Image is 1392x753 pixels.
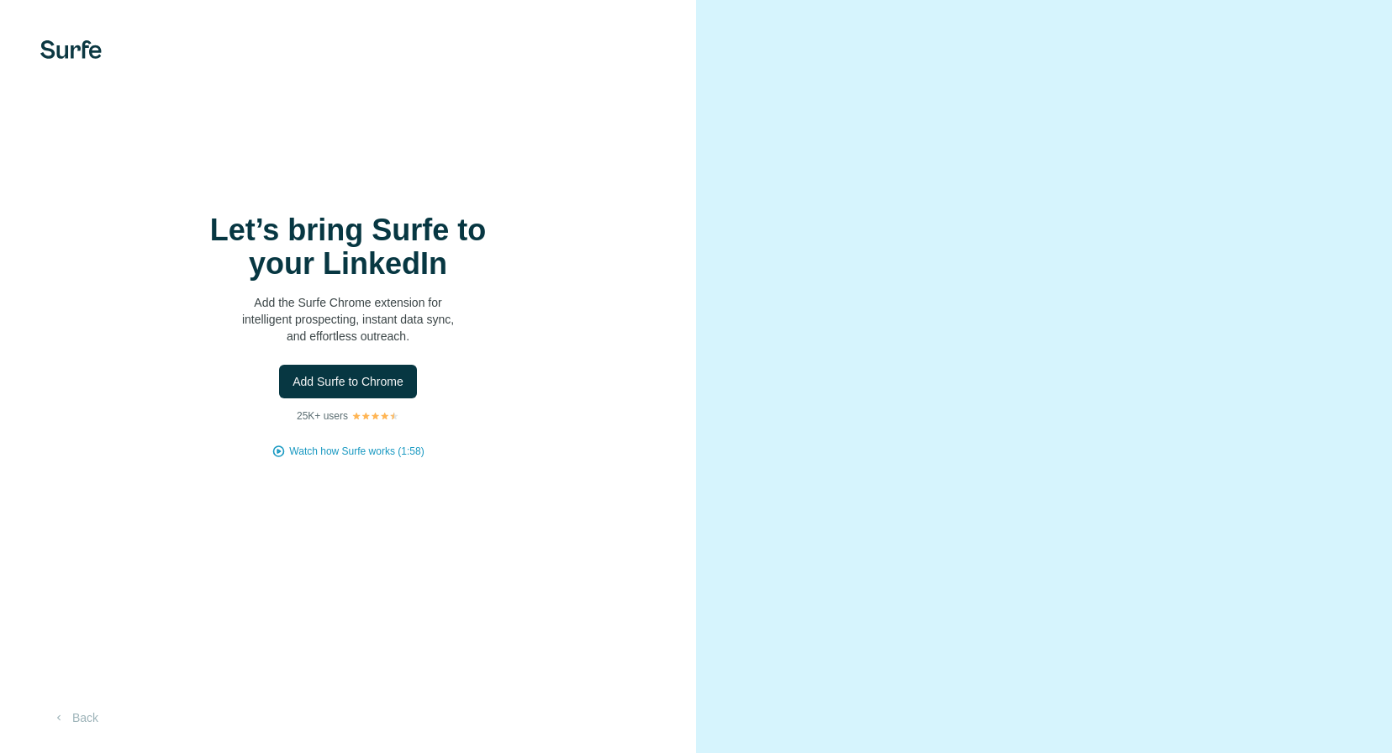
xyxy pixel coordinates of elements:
[297,408,348,424] p: 25K+ users
[289,444,424,459] button: Watch how Surfe works (1:58)
[40,40,102,59] img: Surfe's logo
[180,294,516,345] p: Add the Surfe Chrome extension for intelligent prospecting, instant data sync, and effortless out...
[40,703,110,733] button: Back
[293,373,403,390] span: Add Surfe to Chrome
[180,213,516,281] h1: Let’s bring Surfe to your LinkedIn
[351,411,399,421] img: Rating Stars
[279,365,417,398] button: Add Surfe to Chrome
